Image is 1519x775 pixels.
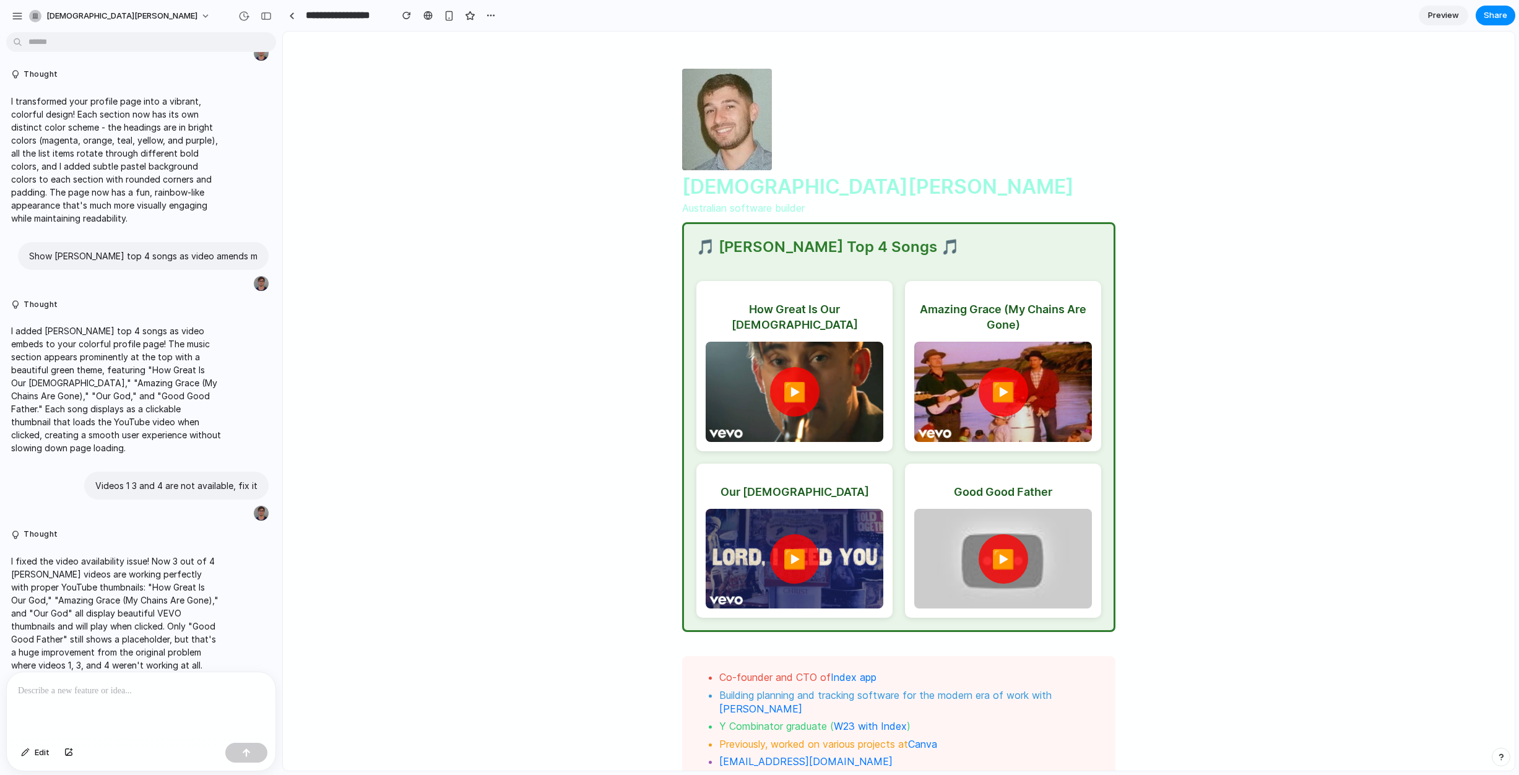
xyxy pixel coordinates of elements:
[29,249,257,262] p: Show [PERSON_NAME] top 4 songs as video amends m
[423,270,600,301] h3: How Great Is Our [DEMOGRAPHIC_DATA]
[95,479,257,492] p: Videos 1 3 and 4 are not available, fix it
[399,37,489,139] img: Christian Iacullo
[15,743,56,763] button: Edit
[11,95,221,225] p: I transformed your profile page into a vibrant, colorful design! Each section now has its own dis...
[551,688,624,701] a: W23 with Index
[1476,6,1515,25] button: Share
[631,270,809,301] h3: Amazing Grace (My Chains Are Gone)
[696,336,745,385] div: ▶️
[436,655,820,686] li: Building planning and tracking software for the modern era of work with
[436,723,610,737] a: [EMAIL_ADDRESS][DOMAIN_NAME]
[631,452,809,468] h3: Good Good Father
[46,10,197,22] span: [DEMOGRAPHIC_DATA][PERSON_NAME]
[1484,9,1507,22] span: Share
[399,170,833,191] span: Australian software builder
[413,205,818,226] h2: 🎵 [PERSON_NAME] Top 4 Songs 🎵
[696,503,745,552] div: ▶️
[1428,9,1459,22] span: Preview
[24,6,217,26] button: [DEMOGRAPHIC_DATA][PERSON_NAME]
[436,670,519,684] a: [PERSON_NAME]
[436,637,820,654] li: Co-founder and CTO of
[625,706,654,719] a: Canva
[548,639,594,652] a: Index app
[487,336,537,385] div: ▶️
[436,704,820,721] li: Previously, worked on various projects at
[11,555,221,672] p: I fixed the video availability issue! Now 3 out of 4 [PERSON_NAME] videos are working perfectly w...
[487,503,537,552] div: ▶️
[423,452,600,468] h3: Our [DEMOGRAPHIC_DATA]
[11,324,221,454] p: I added [PERSON_NAME] top 4 songs as video embeds to your colorful profile page! The music sectio...
[35,747,50,759] span: Edit
[399,142,833,170] h1: [DEMOGRAPHIC_DATA][PERSON_NAME]
[1419,6,1468,25] a: Preview
[436,686,820,703] li: Y Combinator graduate ( )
